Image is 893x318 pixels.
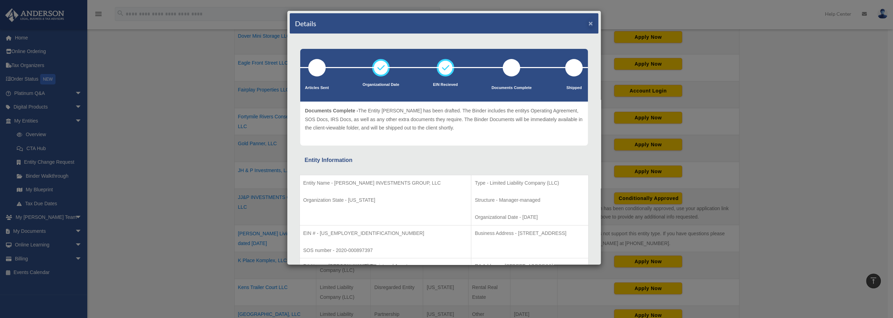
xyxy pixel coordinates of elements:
button: × [589,20,593,27]
h4: Details [295,19,316,28]
p: Entity Name - [PERSON_NAME] INVESTMENTS GROUP, LLC [303,179,468,187]
p: RA Name - [PERSON_NAME] Registered Agents [303,262,468,271]
p: Shipped [565,84,583,91]
p: Organizational Date [363,81,399,88]
p: The Entity [PERSON_NAME] has been drafted. The Binder includes the entitys Operating Agreement, S... [305,106,583,132]
p: Documents Complete [492,84,532,91]
p: SOS number - 2020-000897397 [303,246,468,255]
p: Articles Sent [305,84,329,91]
p: Organization State - [US_STATE] [303,196,468,205]
p: Organizational Date - [DATE] [475,213,584,222]
div: Entity Information [305,155,583,165]
p: Type - Limited Liability Company (LLC) [475,179,584,187]
span: Documents Complete - [305,108,358,113]
p: EIN # - [US_EMPLOYER_IDENTIFICATION_NUMBER] [303,229,468,238]
p: Structure - Manager-managed [475,196,584,205]
p: Business Address - [STREET_ADDRESS] [475,229,584,238]
p: RA Address - [STREET_ADDRESS] [475,262,584,271]
p: EIN Recieved [433,81,458,88]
